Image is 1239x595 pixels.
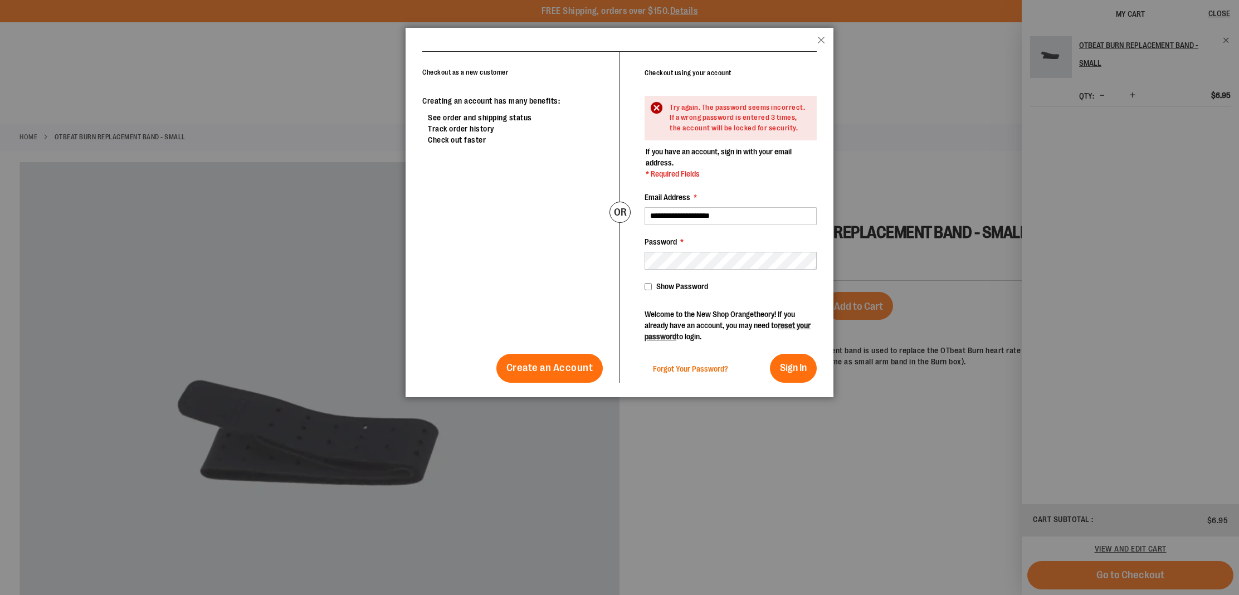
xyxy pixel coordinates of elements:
strong: Checkout as a new customer [422,69,508,76]
span: Sign In [780,362,807,373]
strong: Checkout using your account [645,69,731,77]
span: Password [645,237,677,246]
li: See order and shipping status [428,112,603,123]
span: Create an Account [506,362,593,374]
button: Sign In [770,354,817,383]
a: Forgot Your Password? [653,363,728,374]
p: Creating an account has many benefits: [422,95,603,106]
span: Email Address [645,193,690,202]
a: reset your password [645,321,811,341]
p: Welcome to the New Shop Orangetheory! If you already have an account, you may need to to login. [645,309,817,342]
span: If you have an account, sign in with your email address. [646,147,792,167]
span: Forgot Your Password? [653,364,728,373]
div: Try again. The password seems incorrect. If a wrong password is entered 3 times, the account will... [670,103,806,134]
div: or [609,202,631,223]
span: * Required Fields [646,168,816,179]
a: Create an Account [496,354,603,383]
li: Track order history [428,123,603,134]
li: Check out faster [428,134,603,145]
span: Show Password [656,282,708,291]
